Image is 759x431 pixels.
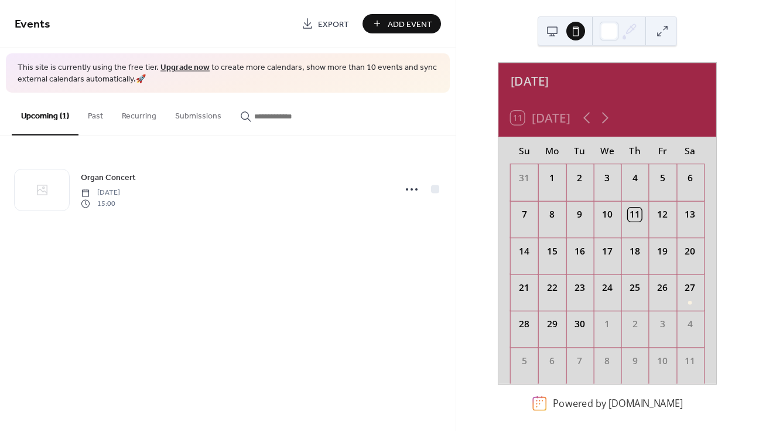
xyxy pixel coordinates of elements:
[518,318,531,331] div: 28
[628,354,642,368] div: 9
[573,354,586,368] div: 7
[553,397,683,410] div: Powered by
[683,354,697,368] div: 11
[608,397,683,410] a: [DOMAIN_NAME]
[545,171,559,185] div: 1
[683,171,697,185] div: 6
[656,281,669,294] div: 26
[676,137,704,164] div: Sa
[545,281,559,294] div: 22
[683,318,697,331] div: 4
[628,245,642,258] div: 18
[81,188,120,198] span: [DATE]
[601,171,614,185] div: 3
[656,208,669,221] div: 12
[601,281,614,294] div: 24
[656,354,669,368] div: 10
[601,208,614,221] div: 10
[566,137,594,164] div: Tu
[511,137,538,164] div: Su
[112,93,166,134] button: Recurring
[683,208,697,221] div: 13
[518,354,531,368] div: 5
[628,171,642,185] div: 4
[518,171,531,185] div: 31
[81,172,136,184] span: Organ Concert
[601,245,614,258] div: 17
[545,354,559,368] div: 6
[573,208,586,221] div: 9
[81,198,120,209] span: 15:00
[628,208,642,221] div: 11
[160,60,210,76] a: Upgrade now
[363,14,441,33] button: Add Event
[78,93,112,134] button: Past
[628,318,642,331] div: 2
[15,13,50,36] span: Events
[601,318,614,331] div: 1
[656,171,669,185] div: 5
[656,245,669,258] div: 19
[573,245,586,258] div: 16
[683,281,697,294] div: 27
[649,137,676,164] div: Fr
[628,281,642,294] div: 25
[12,93,78,135] button: Upcoming (1)
[518,208,531,221] div: 7
[318,18,349,30] span: Export
[388,18,432,30] span: Add Event
[594,137,621,164] div: We
[18,62,438,85] span: This site is currently using the free tier. to create more calendars, show more than 10 events an...
[518,281,531,294] div: 21
[545,245,559,258] div: 15
[656,318,669,331] div: 3
[683,245,697,258] div: 20
[573,318,586,331] div: 30
[621,137,649,164] div: Th
[518,245,531,258] div: 14
[545,208,559,221] div: 8
[293,14,358,33] a: Export
[81,171,136,184] a: Organ Concert
[545,318,559,331] div: 29
[573,281,586,294] div: 23
[573,171,586,185] div: 2
[538,137,566,164] div: Mo
[498,63,716,99] div: [DATE]
[601,354,614,368] div: 8
[166,93,231,134] button: Submissions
